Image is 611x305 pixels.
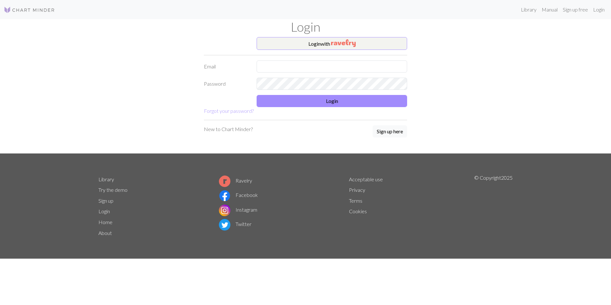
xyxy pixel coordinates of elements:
[219,190,230,201] img: Facebook logo
[373,125,407,138] a: Sign up here
[219,192,258,198] a: Facebook
[257,37,407,50] button: Loginwith
[204,108,254,114] a: Forgot your password?
[560,3,591,16] a: Sign up free
[219,176,230,187] img: Ravelry logo
[349,176,383,182] a: Acceptable use
[219,221,251,227] a: Twitter
[98,230,112,236] a: About
[349,187,365,193] a: Privacy
[95,19,516,35] h1: Login
[98,176,114,182] a: Library
[4,6,55,14] img: Logo
[98,208,110,214] a: Login
[200,78,253,90] label: Password
[474,174,513,239] p: © Copyright 2025
[204,125,253,133] p: New to Chart Minder?
[219,177,252,184] a: Ravelry
[349,208,367,214] a: Cookies
[349,198,362,204] a: Terms
[591,3,607,16] a: Login
[200,60,253,73] label: Email
[518,3,539,16] a: Library
[257,95,407,107] button: Login
[373,125,407,137] button: Sign up here
[331,39,356,47] img: Ravelry
[539,3,560,16] a: Manual
[98,219,112,225] a: Home
[98,198,113,204] a: Sign up
[219,205,230,216] img: Instagram logo
[98,187,128,193] a: Try the demo
[219,207,257,213] a: Instagram
[219,219,230,231] img: Twitter logo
